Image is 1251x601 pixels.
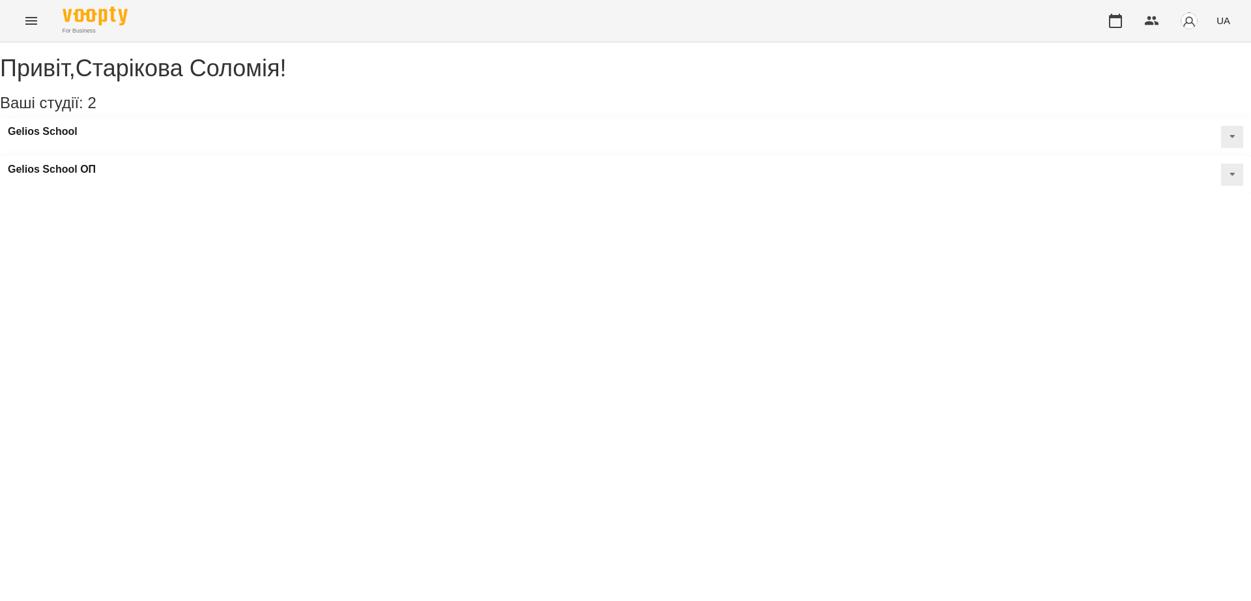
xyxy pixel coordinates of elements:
img: Voopty Logo [63,7,128,25]
span: For Business [63,27,128,35]
a: Gelios School [8,126,78,138]
button: Menu [16,5,47,37]
img: avatar_s.png [1180,12,1198,30]
span: UA [1216,14,1230,27]
button: UA [1211,8,1235,33]
span: 2 [87,94,96,111]
a: Gelios School ОП [8,164,96,175]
